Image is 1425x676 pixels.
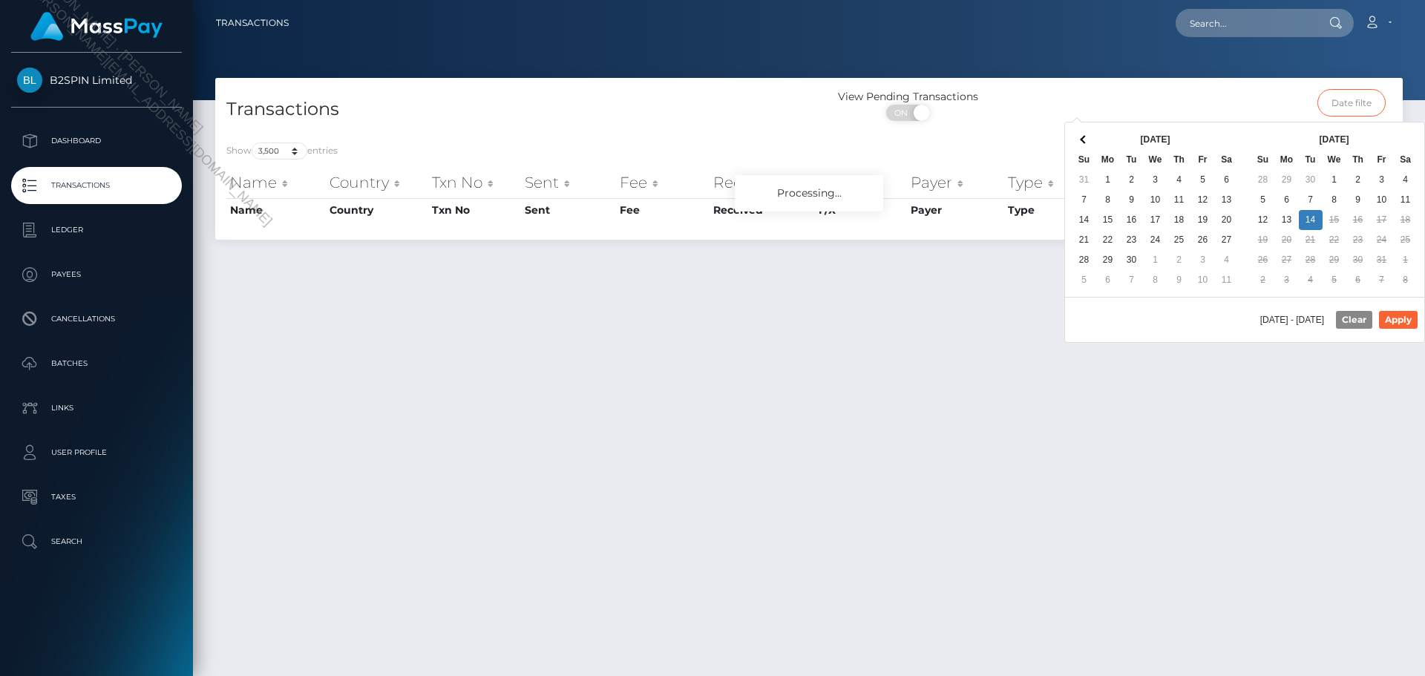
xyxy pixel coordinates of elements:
[1096,170,1120,190] td: 1
[1275,190,1299,210] td: 6
[1394,270,1418,290] td: 8
[1120,230,1144,250] td: 23
[1072,270,1096,290] td: 5
[1191,170,1215,190] td: 5
[11,167,182,204] a: Transactions
[1120,150,1144,170] th: Tu
[1299,210,1323,230] td: 14
[1191,150,1215,170] th: Fr
[226,142,338,160] label: Show entries
[1096,270,1120,290] td: 6
[1346,150,1370,170] th: Th
[1215,230,1239,250] td: 27
[226,96,798,122] h4: Transactions
[1167,190,1191,210] td: 11
[1072,230,1096,250] td: 21
[17,352,176,375] p: Batches
[1120,170,1144,190] td: 2
[1191,270,1215,290] td: 10
[1251,230,1275,250] td: 19
[11,390,182,427] a: Links
[11,479,182,516] a: Taxes
[1370,190,1394,210] td: 10
[1346,190,1370,210] td: 9
[17,68,42,93] img: B2SPIN Limited
[17,397,176,419] p: Links
[326,198,429,222] th: Country
[710,198,815,222] th: Received
[428,168,521,197] th: Txn No
[1394,230,1418,250] td: 25
[11,434,182,471] a: User Profile
[1096,250,1120,270] td: 29
[1191,230,1215,250] td: 26
[1275,170,1299,190] td: 29
[1346,230,1370,250] td: 23
[1072,170,1096,190] td: 31
[1394,170,1418,190] td: 4
[1370,230,1394,250] td: 24
[1323,210,1346,230] td: 15
[735,175,883,211] div: Processing...
[521,198,616,222] th: Sent
[1072,210,1096,230] td: 14
[1215,270,1239,290] td: 11
[1096,230,1120,250] td: 22
[1215,210,1239,230] td: 20
[907,198,1004,222] th: Payer
[1120,210,1144,230] td: 16
[1144,170,1167,190] td: 3
[11,73,182,87] span: B2SPIN Limited
[1251,270,1275,290] td: 2
[521,168,616,197] th: Sent
[252,142,307,160] select: Showentries
[17,174,176,197] p: Transactions
[1299,230,1323,250] td: 21
[1144,230,1167,250] td: 24
[1275,130,1394,150] th: [DATE]
[907,168,1004,197] th: Payer
[1370,210,1394,230] td: 17
[1346,270,1370,290] td: 6
[1346,210,1370,230] td: 16
[17,442,176,464] p: User Profile
[1251,250,1275,270] td: 26
[1144,210,1167,230] td: 17
[1215,190,1239,210] td: 13
[1299,170,1323,190] td: 30
[1394,150,1418,170] th: Sa
[1215,150,1239,170] th: Sa
[1275,270,1299,290] td: 3
[1191,210,1215,230] td: 19
[1120,190,1144,210] td: 9
[1346,170,1370,190] td: 2
[30,12,163,41] img: MassPay Logo
[1323,150,1346,170] th: We
[216,7,289,39] a: Transactions
[1072,250,1096,270] td: 28
[1299,190,1323,210] td: 7
[1323,230,1346,250] td: 22
[1004,198,1100,222] th: Type
[710,168,815,197] th: Received
[1120,270,1144,290] td: 7
[1299,270,1323,290] td: 4
[1299,250,1323,270] td: 28
[428,198,521,222] th: Txn No
[1275,250,1299,270] td: 27
[1144,270,1167,290] td: 8
[17,219,176,241] p: Ledger
[11,523,182,560] a: Search
[1251,150,1275,170] th: Su
[326,168,429,197] th: Country
[1096,150,1120,170] th: Mo
[1167,150,1191,170] th: Th
[1323,190,1346,210] td: 8
[1004,168,1100,197] th: Type
[1096,210,1120,230] td: 15
[1317,89,1386,117] input: Date filter
[1167,250,1191,270] td: 2
[1370,150,1394,170] th: Fr
[1370,250,1394,270] td: 31
[1167,210,1191,230] td: 18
